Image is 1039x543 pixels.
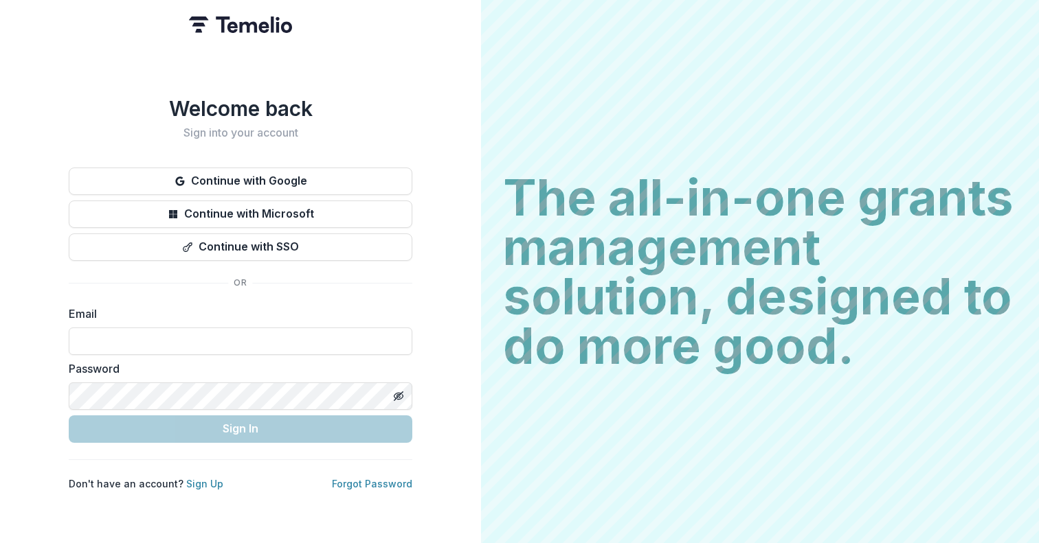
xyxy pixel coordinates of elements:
[69,233,412,261] button: Continue with SSO
[69,200,412,228] button: Continue with Microsoft
[69,305,404,322] label: Email
[69,360,404,377] label: Password
[69,167,412,195] button: Continue with Google
[388,385,410,407] button: Toggle password visibility
[69,476,223,491] p: Don't have an account?
[332,478,412,489] a: Forgot Password
[69,96,412,121] h1: Welcome back
[69,126,412,139] h2: Sign into your account
[69,415,412,443] button: Sign In
[189,16,292,33] img: Temelio
[186,478,223,489] a: Sign Up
